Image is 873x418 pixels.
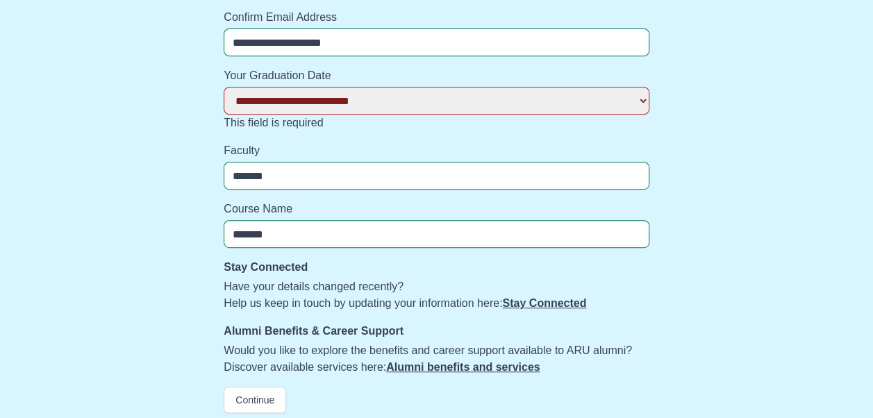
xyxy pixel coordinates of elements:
span: This field is required [224,117,323,128]
a: Stay Connected [502,297,586,309]
strong: Stay Connected [224,261,308,273]
label: Faculty [224,142,649,159]
p: Would you like to explore the benefits and career support available to ARU alumni? Discover avail... [224,342,649,376]
p: Have your details changed recently? Help us keep in touch by updating your information here: [224,278,649,312]
label: Confirm Email Address [224,9,649,26]
a: Alumni benefits and services [386,361,540,373]
label: Your Graduation Date [224,67,649,84]
strong: Alumni Benefits & Career Support [224,325,404,337]
button: Continue [224,387,286,413]
label: Course Name [224,201,649,217]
